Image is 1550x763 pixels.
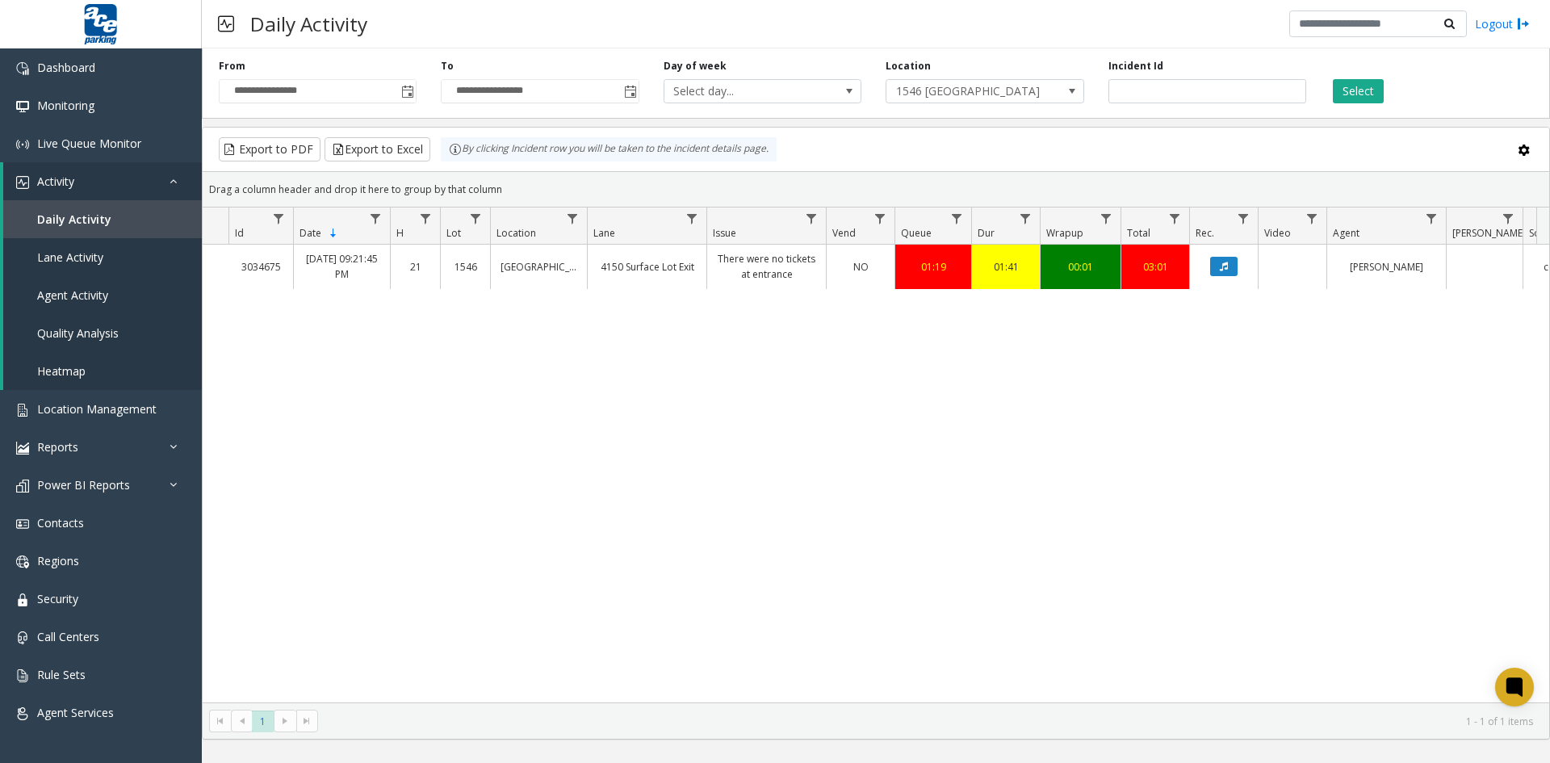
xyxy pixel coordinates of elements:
[398,80,416,103] span: Toggle popup
[37,136,141,151] span: Live Queue Monitor
[327,227,340,240] span: Sortable
[37,249,103,265] span: Lane Activity
[1233,208,1255,229] a: Rec. Filter Menu
[268,208,290,229] a: Id Filter Menu
[836,259,885,275] a: NO
[238,259,283,275] a: 3034675
[203,208,1549,702] div: Data table
[37,705,114,720] span: Agent Services
[219,59,245,73] label: From
[37,477,130,493] span: Power BI Reports
[1131,259,1179,275] a: 03:01
[450,259,480,275] a: 1546
[1196,226,1214,240] span: Rec.
[16,404,29,417] img: 'icon'
[1015,208,1037,229] a: Dur Filter Menu
[37,212,111,227] span: Daily Activity
[16,480,29,493] img: 'icon'
[37,287,108,303] span: Agent Activity
[717,251,816,282] a: There were no tickets at entrance
[37,667,86,682] span: Rule Sets
[16,442,29,455] img: 'icon'
[713,226,736,240] span: Issue
[1421,208,1443,229] a: Agent Filter Menu
[901,226,932,240] span: Queue
[496,226,536,240] span: Location
[1164,208,1186,229] a: Total Filter Menu
[1301,208,1323,229] a: Video Filter Menu
[1050,259,1111,275] a: 00:01
[16,555,29,568] img: 'icon'
[869,208,891,229] a: Vend Filter Menu
[365,208,387,229] a: Date Filter Menu
[325,137,430,161] button: Export to Excel
[446,226,461,240] span: Lot
[37,629,99,644] span: Call Centers
[37,515,84,530] span: Contacts
[242,4,375,44] h3: Daily Activity
[37,325,119,341] span: Quality Analysis
[16,100,29,113] img: 'icon'
[304,251,380,282] a: [DATE] 09:21:45 PM
[1095,208,1117,229] a: Wrapup Filter Menu
[37,174,74,189] span: Activity
[1517,15,1530,32] img: logout
[1333,79,1384,103] button: Select
[37,98,94,113] span: Monitoring
[37,553,79,568] span: Regions
[593,226,615,240] span: Lane
[3,162,202,200] a: Activity
[16,593,29,606] img: 'icon'
[37,363,86,379] span: Heatmap
[300,226,321,240] span: Date
[978,226,995,240] span: Dur
[400,259,430,275] a: 21
[16,669,29,682] img: 'icon'
[3,238,202,276] a: Lane Activity
[681,208,703,229] a: Lane Filter Menu
[832,226,856,240] span: Vend
[37,439,78,455] span: Reports
[3,276,202,314] a: Agent Activity
[328,715,1533,728] kendo-pager-info: 1 - 1 of 1 items
[219,137,320,161] button: Export to PDF
[946,208,968,229] a: Queue Filter Menu
[1264,226,1291,240] span: Video
[1475,15,1530,32] a: Logout
[16,62,29,75] img: 'icon'
[252,711,274,732] span: Page 1
[886,59,931,73] label: Location
[3,352,202,390] a: Heatmap
[16,138,29,151] img: 'icon'
[801,208,823,229] a: Issue Filter Menu
[16,176,29,189] img: 'icon'
[664,80,822,103] span: Select day...
[1498,208,1519,229] a: Parker Filter Menu
[37,401,157,417] span: Location Management
[16,518,29,530] img: 'icon'
[218,4,234,44] img: pageIcon
[1046,226,1083,240] span: Wrapup
[396,226,404,240] span: H
[597,259,697,275] a: 4150 Surface Lot Exit
[203,175,1549,203] div: Drag a column header and drop it here to group by that column
[562,208,584,229] a: Location Filter Menu
[982,259,1030,275] a: 01:41
[1452,226,1526,240] span: [PERSON_NAME]
[37,60,95,75] span: Dashboard
[3,200,202,238] a: Daily Activity
[415,208,437,229] a: H Filter Menu
[905,259,961,275] a: 01:19
[1337,259,1436,275] a: [PERSON_NAME]
[37,591,78,606] span: Security
[16,631,29,644] img: 'icon'
[465,208,487,229] a: Lot Filter Menu
[1333,226,1359,240] span: Agent
[1108,59,1163,73] label: Incident Id
[441,137,777,161] div: By clicking Incident row you will be taken to the incident details page.
[3,314,202,352] a: Quality Analysis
